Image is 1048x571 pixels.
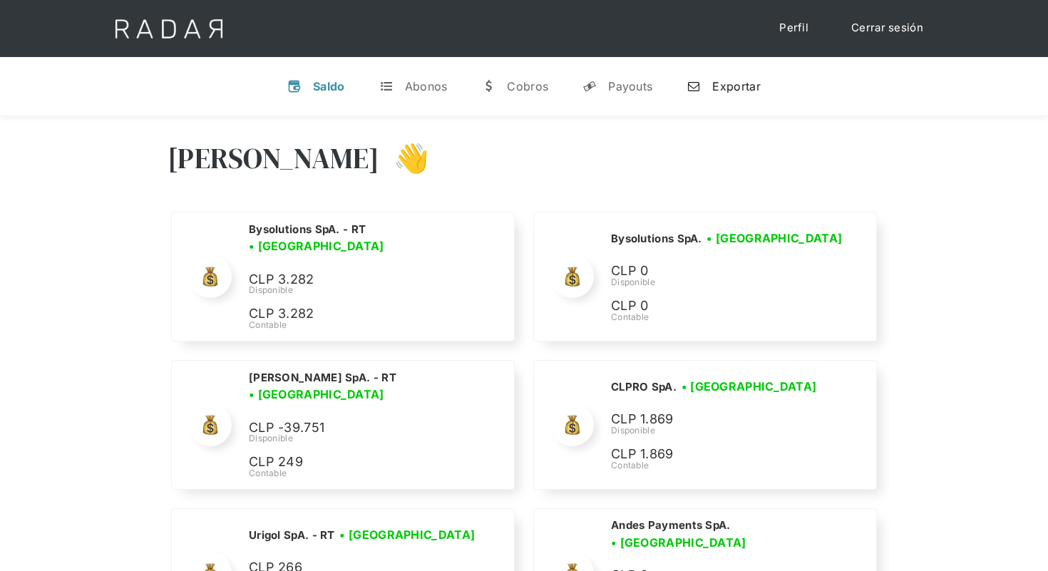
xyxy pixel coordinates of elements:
[249,467,497,480] div: Contable
[481,79,495,93] div: w
[379,79,394,93] div: t
[249,386,384,403] h3: • [GEOGRAPHIC_DATA]
[249,432,497,445] div: Disponible
[611,261,825,282] p: CLP 0
[682,378,817,395] h3: • [GEOGRAPHIC_DATA]
[611,380,677,394] h2: CLPRO SpA.
[507,79,548,93] div: Cobros
[611,409,825,430] p: CLP 1.869
[249,528,335,542] h2: Urigol SpA. - RT
[339,526,475,543] h3: • [GEOGRAPHIC_DATA]
[249,237,384,254] h3: • [GEOGRAPHIC_DATA]
[405,79,448,93] div: Abonos
[687,79,701,93] div: n
[249,319,497,331] div: Contable
[611,276,847,289] div: Disponible
[249,222,366,237] h2: Bysolutions SpA. - RT
[707,230,842,247] h3: • [GEOGRAPHIC_DATA]
[249,284,497,297] div: Disponible
[287,79,302,93] div: v
[712,79,760,93] div: Exportar
[582,79,597,93] div: y
[249,304,463,324] p: CLP 3.282
[168,140,379,176] h3: [PERSON_NAME]
[249,269,463,290] p: CLP 3.282
[611,534,746,551] h3: • [GEOGRAPHIC_DATA]
[611,232,702,246] h2: Bysolutions SpA.
[249,371,396,385] h2: [PERSON_NAME] SpA. - RT
[611,459,825,472] div: Contable
[608,79,652,93] div: Payouts
[379,140,429,176] h3: 👋
[837,14,937,42] a: Cerrar sesión
[611,311,847,324] div: Contable
[611,424,825,437] div: Disponible
[249,452,463,473] p: CLP 249
[611,296,825,317] p: CLP 0
[611,518,731,533] h2: Andes Payments SpA.
[611,444,825,465] p: CLP 1.869
[313,79,345,93] div: Saldo
[765,14,823,42] a: Perfil
[249,418,463,438] p: CLP -39.751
